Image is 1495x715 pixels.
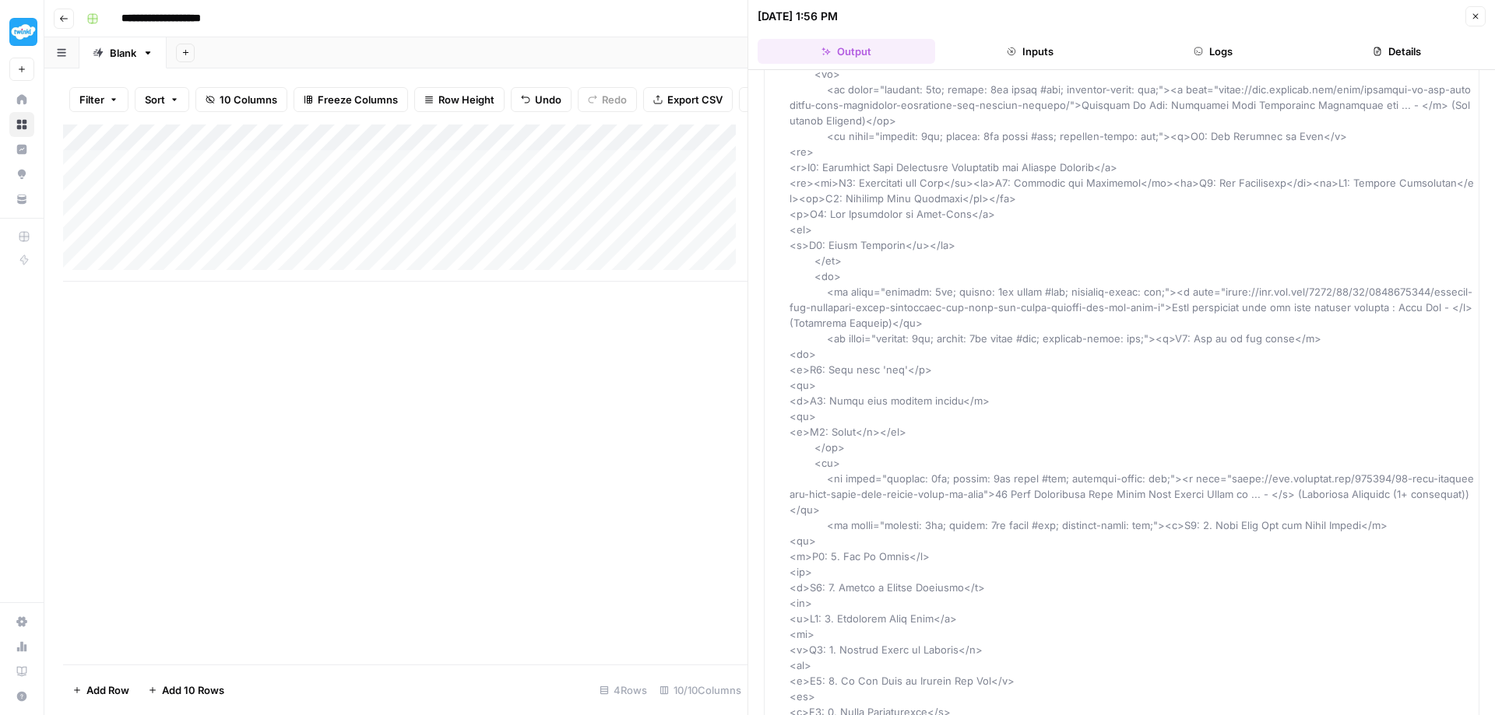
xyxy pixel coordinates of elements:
a: Blank [79,37,167,68]
button: Workspace: Twinkl [9,12,34,51]
a: Settings [9,609,34,634]
button: Sort [135,87,189,112]
button: Logs [1125,39,1303,64]
a: Insights [9,137,34,162]
a: Learning Hub [9,659,34,684]
span: Freeze Columns [318,92,398,107]
a: Opportunities [9,162,34,187]
span: Add Row [86,682,129,698]
button: Row Height [414,87,505,112]
span: Row Height [438,92,494,107]
div: 4 Rows [593,678,653,703]
div: 10/10 Columns [653,678,747,703]
span: Redo [602,92,627,107]
button: Inputs [941,39,1119,64]
a: Your Data [9,187,34,212]
a: Home [9,87,34,112]
div: Blank [110,45,136,61]
span: 10 Columns [220,92,277,107]
button: Export CSV [643,87,733,112]
button: Details [1308,39,1486,64]
a: Browse [9,112,34,137]
button: Freeze Columns [294,87,408,112]
button: Add 10 Rows [139,678,234,703]
button: Redo [578,87,637,112]
button: 10 Columns [195,87,287,112]
span: Sort [145,92,165,107]
button: Help + Support [9,684,34,709]
span: Undo [535,92,561,107]
button: Undo [511,87,572,112]
button: Add Row [63,678,139,703]
a: Usage [9,634,34,659]
div: [DATE] 1:56 PM [758,9,838,24]
img: Twinkl Logo [9,18,37,46]
span: Export CSV [667,92,723,107]
button: Output [758,39,935,64]
button: Filter [69,87,128,112]
span: Filter [79,92,104,107]
span: Add 10 Rows [162,682,224,698]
